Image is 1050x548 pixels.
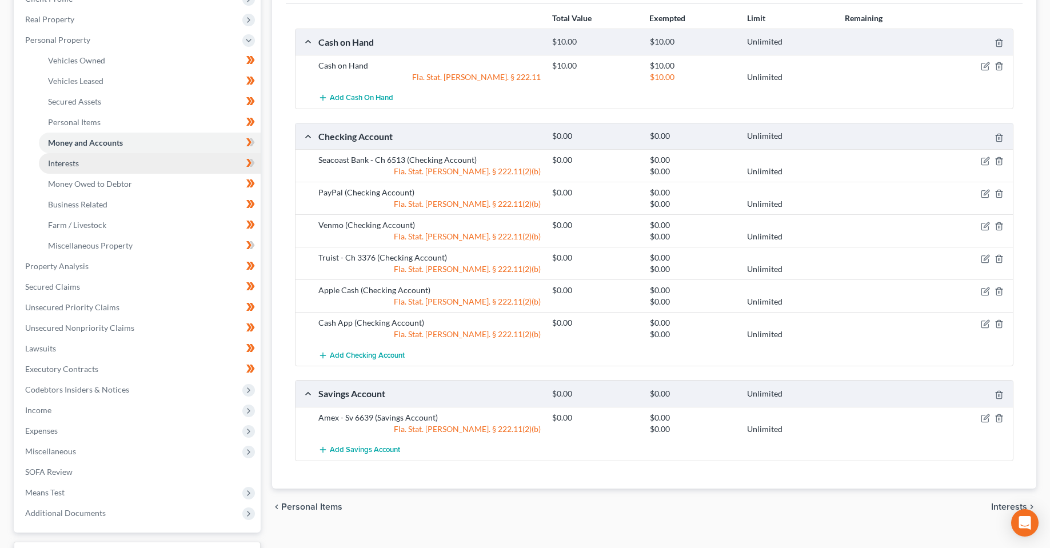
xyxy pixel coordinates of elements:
span: Vehicles Leased [48,76,103,86]
a: Money Owed to Debtor [39,174,261,194]
span: Personal Items [48,117,101,127]
span: Money Owed to Debtor [48,179,132,189]
a: Money and Accounts [39,133,261,153]
div: Unlimited [741,231,839,242]
a: Vehicles Leased [39,71,261,91]
span: Interests [48,158,79,168]
span: Lawsuits [25,343,56,353]
span: Add Cash on Hand [330,94,393,103]
span: Miscellaneous Property [48,241,133,250]
a: Business Related [39,194,261,215]
span: Add Savings Account [330,445,400,454]
div: Truist - Ch 3376 (Checking Account) [313,252,546,263]
div: Unlimited [741,329,839,340]
span: Miscellaneous [25,446,76,456]
span: SOFA Review [25,467,73,477]
a: Property Analysis [16,256,261,277]
div: Fla. Stat. [PERSON_NAME]. § 222.11 [313,71,546,83]
div: $0.00 [644,131,741,142]
div: $0.00 [644,187,741,198]
button: Add Checking Account [318,345,405,366]
div: $0.00 [644,154,741,166]
a: Executory Contracts [16,359,261,379]
div: $0.00 [644,263,741,275]
div: PayPal (Checking Account) [313,187,546,198]
div: $0.00 [546,252,644,263]
div: $0.00 [546,389,644,399]
div: Unlimited [741,131,839,142]
span: Business Related [48,199,107,209]
div: Apple Cash (Checking Account) [313,285,546,296]
div: Fla. Stat. [PERSON_NAME]. § 222.11(2)(b) [313,296,546,307]
div: $10.00 [546,60,644,71]
div: $0.00 [644,166,741,177]
div: $0.00 [644,198,741,210]
i: chevron_left [272,502,281,511]
div: $0.00 [546,187,644,198]
div: Checking Account [313,130,546,142]
div: Amex - Sv 6639 (Savings Account) [313,412,546,423]
div: $0.00 [644,329,741,340]
div: Unlimited [741,296,839,307]
strong: Total Value [552,13,592,23]
div: Open Intercom Messenger [1011,509,1039,537]
span: Unsecured Nonpriority Claims [25,323,134,333]
button: Add Savings Account [318,439,400,461]
span: Farm / Livestock [48,220,106,230]
div: Fla. Stat. [PERSON_NAME]. § 222.11(2)(b) [313,263,546,275]
div: $0.00 [546,219,644,231]
div: $0.00 [644,412,741,423]
div: Seacoast Bank - Ch 6513 (Checking Account) [313,154,546,166]
span: Secured Claims [25,282,80,291]
div: $10.00 [644,60,741,71]
span: Vehicles Owned [48,55,105,65]
div: Unlimited [741,37,839,47]
div: $0.00 [546,317,644,329]
div: $10.00 [644,37,741,47]
div: $0.00 [546,285,644,296]
span: Personal Items [281,502,342,511]
div: $0.00 [546,412,644,423]
div: Unlimited [741,263,839,275]
div: Unlimited [741,423,839,435]
div: Unlimited [741,166,839,177]
strong: Remaining [845,13,883,23]
span: Income [25,405,51,415]
div: Unlimited [741,71,839,83]
span: Additional Documents [25,508,106,518]
strong: Exempted [649,13,685,23]
div: $0.00 [644,317,741,329]
div: Venmo (Checking Account) [313,219,546,231]
div: Fla. Stat. [PERSON_NAME]. § 222.11(2)(b) [313,231,546,242]
a: Vehicles Owned [39,50,261,71]
div: $0.00 [546,131,644,142]
a: SOFA Review [16,462,261,482]
div: Savings Account [313,387,546,399]
div: Unlimited [741,198,839,210]
div: $0.00 [644,252,741,263]
span: Executory Contracts [25,364,98,374]
div: $0.00 [644,389,741,399]
span: Personal Property [25,35,90,45]
span: Real Property [25,14,74,24]
div: $10.00 [546,37,644,47]
button: Add Cash on Hand [318,87,393,109]
span: Add Checking Account [330,351,405,360]
a: Personal Items [39,112,261,133]
a: Miscellaneous Property [39,235,261,256]
div: $0.00 [644,231,741,242]
div: Unlimited [741,389,839,399]
span: Interests [991,502,1027,511]
button: Interests chevron_right [991,502,1036,511]
div: Fla. Stat. [PERSON_NAME]. § 222.11(2)(b) [313,198,546,210]
i: chevron_right [1027,502,1036,511]
span: Unsecured Priority Claims [25,302,119,312]
div: $0.00 [546,154,644,166]
button: chevron_left Personal Items [272,502,342,511]
span: Codebtors Insiders & Notices [25,385,129,394]
div: $10.00 [644,71,741,83]
a: Farm / Livestock [39,215,261,235]
div: $0.00 [644,296,741,307]
span: Expenses [25,426,58,435]
div: Cash App (Checking Account) [313,317,546,329]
